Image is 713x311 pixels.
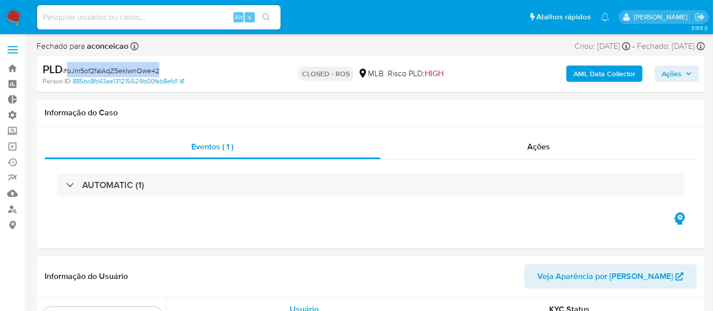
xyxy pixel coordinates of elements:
[37,11,281,24] input: Pesquise usuários ou casos...
[527,141,550,152] span: Ações
[234,12,243,22] span: Alt
[566,66,642,82] button: AML Data Collector
[57,173,685,197] div: AUTOMATIC (1)
[695,12,705,22] a: Sair
[601,13,609,21] a: Notificações
[358,68,384,79] div: MLB
[662,66,682,82] span: Ações
[655,66,699,82] button: Ações
[73,77,184,86] a: 885bc8fd43ae131215629b00fab8efd1
[43,61,63,77] b: PLD
[524,264,697,289] button: Veja Aparência por [PERSON_NAME]
[388,68,444,79] span: Risco PLD:
[637,41,705,52] div: Fechado: [DATE]
[45,108,697,118] h1: Informação do Caso
[536,12,591,22] span: Atalhos rápidos
[256,10,277,24] button: search-icon
[248,12,251,22] span: s
[63,66,159,76] span: # oJm5of2faIAqZ5ekIwnQwe42
[45,271,128,282] h1: Informação do Usuário
[82,179,144,191] h3: AUTOMATIC (1)
[191,141,233,152] span: Eventos ( 1 )
[37,41,128,52] span: Fechado para
[43,77,71,86] b: Person ID
[634,12,691,22] p: alexandra.macedo@mercadolivre.com
[632,41,635,52] span: -
[425,68,444,79] span: HIGH
[537,264,673,289] span: Veja Aparência por [PERSON_NAME]
[573,66,635,82] b: AML Data Collector
[574,41,630,52] div: Criou: [DATE]
[85,40,128,52] b: aconceicao
[298,67,354,81] p: CLOSED - ROS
